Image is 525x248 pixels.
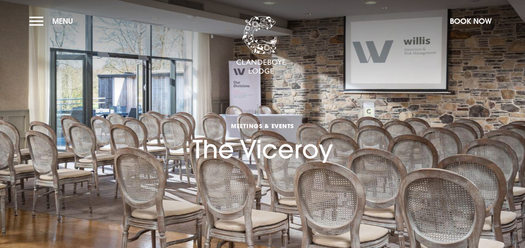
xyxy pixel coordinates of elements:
img: Clandeboye Lodge [236,16,286,75]
button: Book Now [446,12,496,30]
h1: The Viceroy [193,91,333,164]
button: Menu [29,12,77,30]
span: Meetings & Events [193,122,333,130]
span: Menu [52,16,73,26]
